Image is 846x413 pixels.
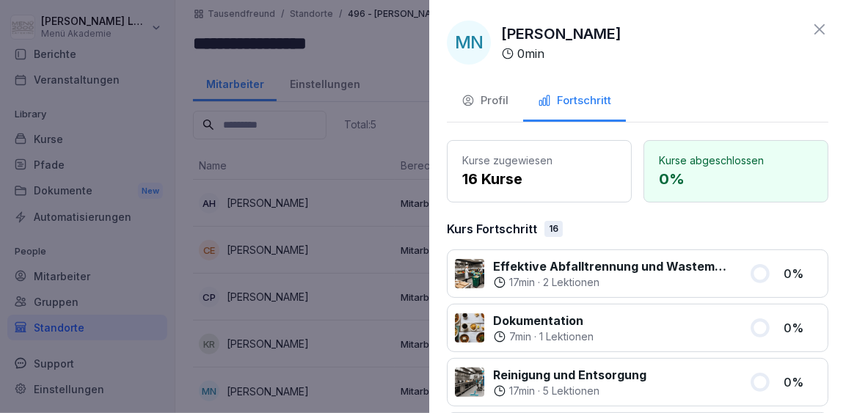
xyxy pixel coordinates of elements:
[544,221,563,237] div: 16
[538,92,611,109] div: Fortschritt
[447,220,537,238] p: Kurs Fortschritt
[539,329,594,344] p: 1 Lektionen
[462,92,508,109] div: Profil
[543,275,599,290] p: 2 Lektionen
[493,366,646,384] p: Reinigung und Entsorgung
[462,153,616,168] p: Kurse zugewiesen
[543,384,599,398] p: 5 Lektionen
[493,275,732,290] div: ·
[509,329,531,344] p: 7 min
[447,82,523,122] button: Profil
[462,168,616,190] p: 16 Kurse
[784,265,820,282] p: 0 %
[523,82,626,122] button: Fortschritt
[517,45,544,62] p: 0 min
[509,384,535,398] p: 17 min
[493,312,594,329] p: Dokumentation
[447,21,491,65] div: MN
[509,275,535,290] p: 17 min
[784,373,820,391] p: 0 %
[659,168,813,190] p: 0 %
[493,384,646,398] div: ·
[784,319,820,337] p: 0 %
[659,153,813,168] p: Kurse abgeschlossen
[493,329,594,344] div: ·
[501,23,621,45] p: [PERSON_NAME]
[493,257,732,275] p: Effektive Abfalltrennung und Wastemanagement im Catering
